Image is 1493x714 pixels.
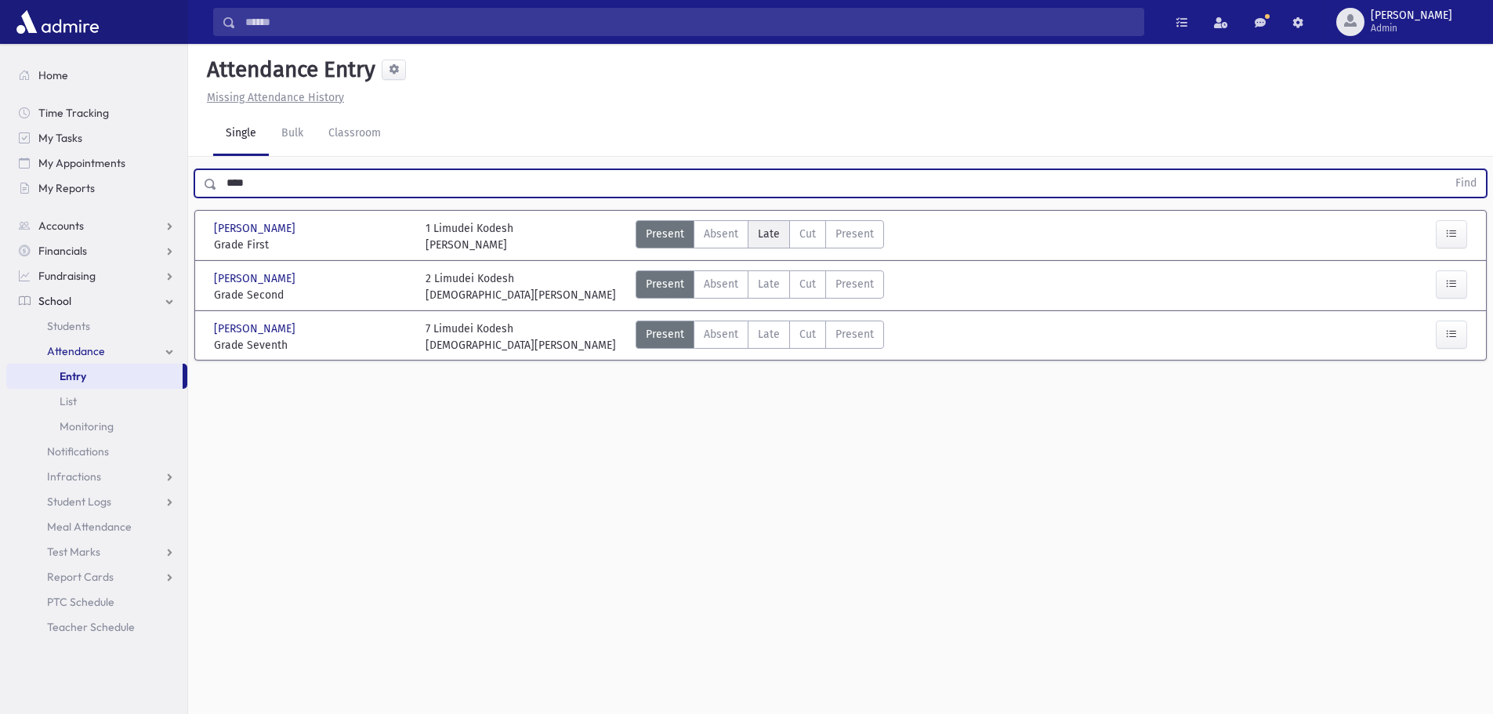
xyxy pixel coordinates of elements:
span: Fundraising [38,269,96,283]
span: PTC Schedule [47,595,114,609]
span: List [60,394,77,408]
a: Time Tracking [6,100,187,125]
span: My Appointments [38,156,125,170]
a: Home [6,63,187,88]
span: Financials [38,244,87,258]
img: AdmirePro [13,6,103,38]
input: Search [236,8,1143,36]
span: My Tasks [38,131,82,145]
span: Notifications [47,444,109,458]
span: Absent [704,226,738,242]
span: [PERSON_NAME] [214,321,299,337]
a: Monitoring [6,414,187,439]
span: [PERSON_NAME] [214,220,299,237]
span: Present [646,326,684,343]
a: Report Cards [6,564,187,589]
a: Test Marks [6,539,187,564]
div: AttTypes [636,321,884,353]
span: [PERSON_NAME] [214,270,299,287]
h5: Attendance Entry [201,56,375,83]
a: Attendance [6,339,187,364]
span: Present [835,276,874,292]
a: Students [6,314,187,339]
span: Present [646,276,684,292]
a: Notifications [6,439,187,464]
div: 1 Limudei Kodesh [PERSON_NAME] [426,220,513,253]
div: AttTypes [636,270,884,303]
a: Student Logs [6,489,187,514]
a: Teacher Schedule [6,614,187,640]
span: Attendance [47,344,105,358]
a: Missing Attendance History [201,91,344,104]
a: Infractions [6,464,187,489]
a: Financials [6,238,187,263]
a: PTC Schedule [6,589,187,614]
span: Test Marks [47,545,100,559]
div: AttTypes [636,220,884,253]
div: 7 Limudei Kodesh [DEMOGRAPHIC_DATA][PERSON_NAME] [426,321,616,353]
a: My Appointments [6,150,187,176]
span: Infractions [47,469,101,484]
span: Grade Second [214,287,410,303]
span: Absent [704,326,738,343]
span: Present [646,226,684,242]
span: Admin [1371,22,1452,34]
span: Late [758,326,780,343]
span: Absent [704,276,738,292]
span: [PERSON_NAME] [1371,9,1452,22]
a: My Tasks [6,125,187,150]
span: Present [835,326,874,343]
span: My Reports [38,181,95,195]
span: Home [38,68,68,82]
span: Late [758,276,780,292]
span: Teacher Schedule [47,620,135,634]
a: My Reports [6,176,187,201]
a: Classroom [316,112,393,156]
a: Meal Attendance [6,514,187,539]
a: Bulk [269,112,316,156]
a: School [6,288,187,314]
span: Late [758,226,780,242]
button: Find [1446,170,1486,197]
span: Present [835,226,874,242]
a: Accounts [6,213,187,238]
span: Meal Attendance [47,520,132,534]
div: 2 Limudei Kodesh [DEMOGRAPHIC_DATA][PERSON_NAME] [426,270,616,303]
span: Cut [799,326,816,343]
a: Fundraising [6,263,187,288]
span: Accounts [38,219,84,233]
span: Cut [799,276,816,292]
a: Single [213,112,269,156]
span: Entry [60,369,86,383]
span: Time Tracking [38,106,109,120]
span: Cut [799,226,816,242]
span: Students [47,319,90,333]
span: Monitoring [60,419,114,433]
a: Entry [6,364,183,389]
span: School [38,294,71,308]
u: Missing Attendance History [207,91,344,104]
span: Grade First [214,237,410,253]
a: List [6,389,187,414]
span: Grade Seventh [214,337,410,353]
span: Student Logs [47,495,111,509]
span: Report Cards [47,570,114,584]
